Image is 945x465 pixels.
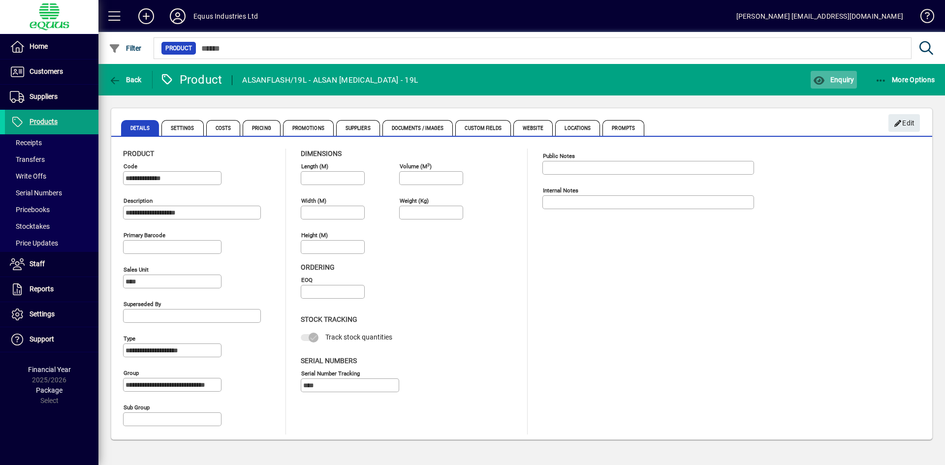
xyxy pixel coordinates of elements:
[875,76,935,84] span: More Options
[10,139,42,147] span: Receipts
[165,43,192,53] span: Product
[5,134,98,151] a: Receipts
[301,315,357,323] span: Stock Tracking
[5,235,98,251] a: Price Updates
[160,72,222,88] div: Product
[5,201,98,218] a: Pricebooks
[873,71,938,89] button: More Options
[5,60,98,84] a: Customers
[30,335,54,343] span: Support
[30,285,54,293] span: Reports
[30,118,58,125] span: Products
[124,301,161,308] mat-label: Superseded by
[301,370,360,376] mat-label: Serial Number tracking
[336,120,380,136] span: Suppliers
[888,114,920,132] button: Edit
[543,153,575,159] mat-label: Public Notes
[301,357,357,365] span: Serial Numbers
[5,218,98,235] a: Stocktakes
[106,39,144,57] button: Filter
[455,120,510,136] span: Custom Fields
[130,7,162,25] button: Add
[5,85,98,109] a: Suppliers
[301,277,313,283] mat-label: EOQ
[121,120,159,136] span: Details
[5,151,98,168] a: Transfers
[98,71,153,89] app-page-header-button: Back
[36,386,63,394] span: Package
[400,197,429,204] mat-label: Weight (Kg)
[109,76,142,84] span: Back
[10,206,50,214] span: Pricebooks
[10,239,58,247] span: Price Updates
[736,8,903,24] div: [PERSON_NAME] [EMAIL_ADDRESS][DOMAIN_NAME]
[400,163,432,170] mat-label: Volume (m )
[5,302,98,327] a: Settings
[811,71,856,89] button: Enquiry
[301,150,342,157] span: Dimensions
[5,327,98,352] a: Support
[124,163,137,170] mat-label: Code
[242,72,418,88] div: ALSANFLASH/19L - ALSAN [MEDICAL_DATA] - 19L
[382,120,453,136] span: Documents / Images
[243,120,281,136] span: Pricing
[193,8,258,24] div: Equus Industries Ltd
[5,168,98,185] a: Write Offs
[10,172,46,180] span: Write Offs
[30,310,55,318] span: Settings
[555,120,600,136] span: Locations
[124,232,165,239] mat-label: Primary barcode
[513,120,553,136] span: Website
[813,76,854,84] span: Enquiry
[106,71,144,89] button: Back
[30,260,45,268] span: Staff
[10,189,62,197] span: Serial Numbers
[30,93,58,100] span: Suppliers
[5,34,98,59] a: Home
[10,155,45,163] span: Transfers
[28,366,71,373] span: Financial Year
[5,277,98,302] a: Reports
[30,67,63,75] span: Customers
[325,333,392,341] span: Track stock quantities
[30,42,48,50] span: Home
[162,7,193,25] button: Profile
[427,162,430,167] sup: 3
[301,197,326,204] mat-label: Width (m)
[124,335,135,342] mat-label: Type
[161,120,204,136] span: Settings
[894,115,915,131] span: Edit
[10,222,50,230] span: Stocktakes
[301,232,328,239] mat-label: Height (m)
[5,185,98,201] a: Serial Numbers
[123,150,154,157] span: Product
[124,197,153,204] mat-label: Description
[5,252,98,277] a: Staff
[283,120,334,136] span: Promotions
[602,120,644,136] span: Prompts
[301,163,328,170] mat-label: Length (m)
[124,404,150,411] mat-label: Sub group
[124,370,139,376] mat-label: Group
[124,266,149,273] mat-label: Sales unit
[913,2,933,34] a: Knowledge Base
[109,44,142,52] span: Filter
[543,187,578,194] mat-label: Internal Notes
[206,120,241,136] span: Costs
[301,263,335,271] span: Ordering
